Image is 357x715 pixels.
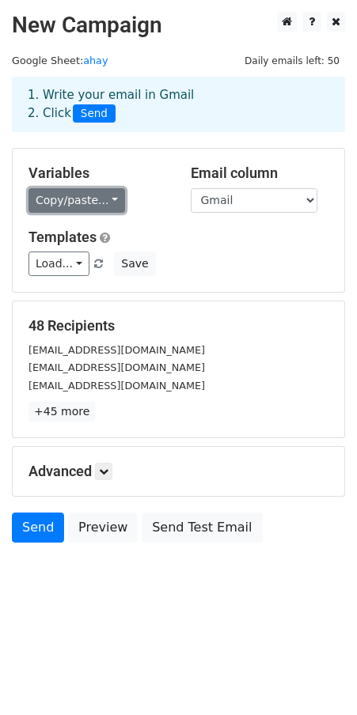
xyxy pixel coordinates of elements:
button: Save [114,252,155,276]
small: [EMAIL_ADDRESS][DOMAIN_NAME] [28,380,205,392]
a: Send Test Email [142,513,262,543]
span: Daily emails left: 50 [239,52,345,70]
h5: Email column [191,165,329,182]
a: ahay [83,55,108,66]
small: Google Sheet: [12,55,108,66]
small: [EMAIL_ADDRESS][DOMAIN_NAME] [28,361,205,373]
small: [EMAIL_ADDRESS][DOMAIN_NAME] [28,344,205,356]
h5: Advanced [28,463,329,480]
a: Copy/paste... [28,188,125,213]
a: Send [12,513,64,543]
h2: New Campaign [12,12,345,39]
span: Send [73,104,116,123]
h5: Variables [28,165,167,182]
a: Templates [28,229,97,245]
a: Daily emails left: 50 [239,55,345,66]
iframe: Chat Widget [278,639,357,715]
a: Load... [28,252,89,276]
h5: 48 Recipients [28,317,329,335]
a: Preview [68,513,138,543]
a: +45 more [28,402,95,422]
div: 1. Write your email in Gmail 2. Click [16,86,341,123]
